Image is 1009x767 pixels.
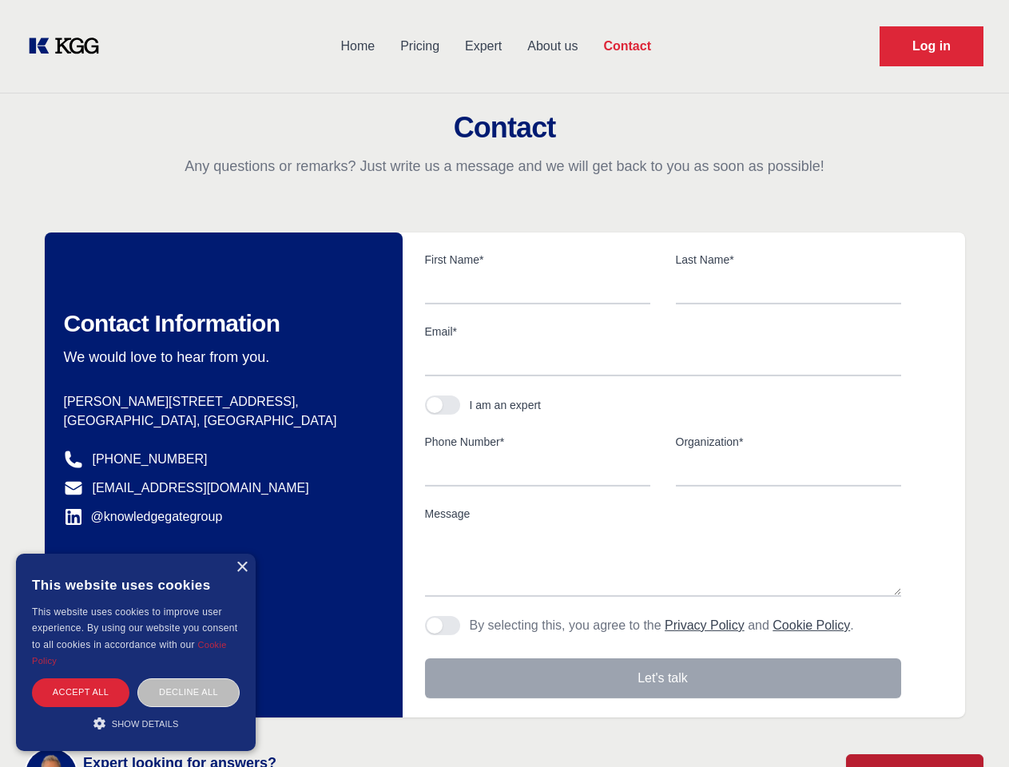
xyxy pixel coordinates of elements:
[387,26,452,67] a: Pricing
[676,434,901,450] label: Organization*
[425,506,901,522] label: Message
[32,715,240,731] div: Show details
[328,26,387,67] a: Home
[64,507,223,527] a: @knowledgegategroup
[590,26,664,67] a: Contact
[665,618,745,632] a: Privacy Policy
[19,157,990,176] p: Any questions or remarks? Just write us a message and we will get back to you as soon as possible!
[425,324,901,340] label: Email*
[64,309,377,338] h2: Contact Information
[425,434,650,450] label: Phone Number*
[64,348,377,367] p: We would love to hear from you.
[470,616,854,635] p: By selecting this, you agree to the and .
[93,450,208,469] a: [PHONE_NUMBER]
[19,112,990,144] h2: Contact
[32,678,129,706] div: Accept all
[26,34,112,59] a: KOL Knowledge Platform: Talk to Key External Experts (KEE)
[452,26,514,67] a: Expert
[137,678,240,706] div: Decline all
[32,640,227,666] a: Cookie Policy
[32,606,237,650] span: This website uses cookies to improve user experience. By using our website you consent to all coo...
[929,690,1009,767] iframe: Chat Widget
[236,562,248,574] div: Close
[425,252,650,268] label: First Name*
[32,566,240,604] div: This website uses cookies
[470,397,542,413] div: I am an expert
[425,658,901,698] button: Let's talk
[64,392,377,411] p: [PERSON_NAME][STREET_ADDRESS],
[514,26,590,67] a: About us
[112,719,179,729] span: Show details
[93,479,309,498] a: [EMAIL_ADDRESS][DOMAIN_NAME]
[676,252,901,268] label: Last Name*
[773,618,850,632] a: Cookie Policy
[880,26,983,66] a: Request Demo
[64,411,377,431] p: [GEOGRAPHIC_DATA], [GEOGRAPHIC_DATA]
